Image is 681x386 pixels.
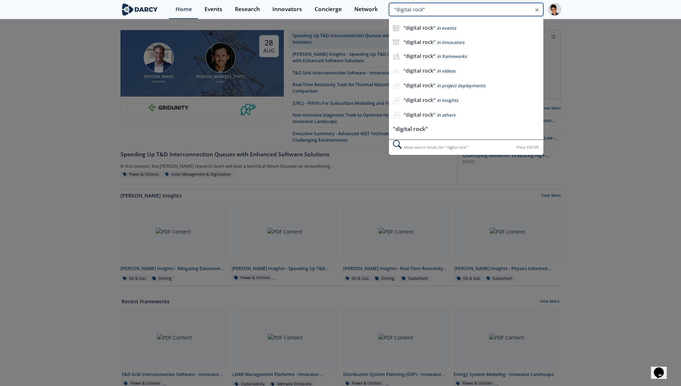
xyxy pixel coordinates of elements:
[235,6,260,12] div: Research
[404,82,435,89] b: "digital rock"
[393,39,399,45] img: icon
[404,53,435,59] b: "digital rock"
[389,123,543,136] li: "digital rock"
[437,53,467,59] span: in frameworks
[354,6,378,12] div: Network
[437,112,455,118] span: in others
[437,97,458,103] span: in insights
[517,144,538,151] div: Press ENTER
[437,39,464,45] span: in innovators
[315,6,342,12] div: Concierge
[437,68,455,74] span: in videos
[404,39,435,45] b: "digital rock"
[548,3,561,16] img: Profile
[272,6,302,12] div: Innovators
[393,25,399,31] img: icon
[437,25,456,31] span: in events
[204,6,222,12] div: Events
[176,6,192,12] div: Home
[389,140,543,155] div: More search results for " "digital rock" "
[404,97,435,103] b: "digital rock"
[389,3,543,16] input: Advanced Search
[404,67,435,74] b: "digital rock"
[120,3,159,16] img: logo-wide.svg
[404,24,435,31] b: "digital rock"
[404,111,435,118] b: "digital rock"
[437,83,485,89] span: in project deployments
[651,357,674,379] iframe: chat widget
